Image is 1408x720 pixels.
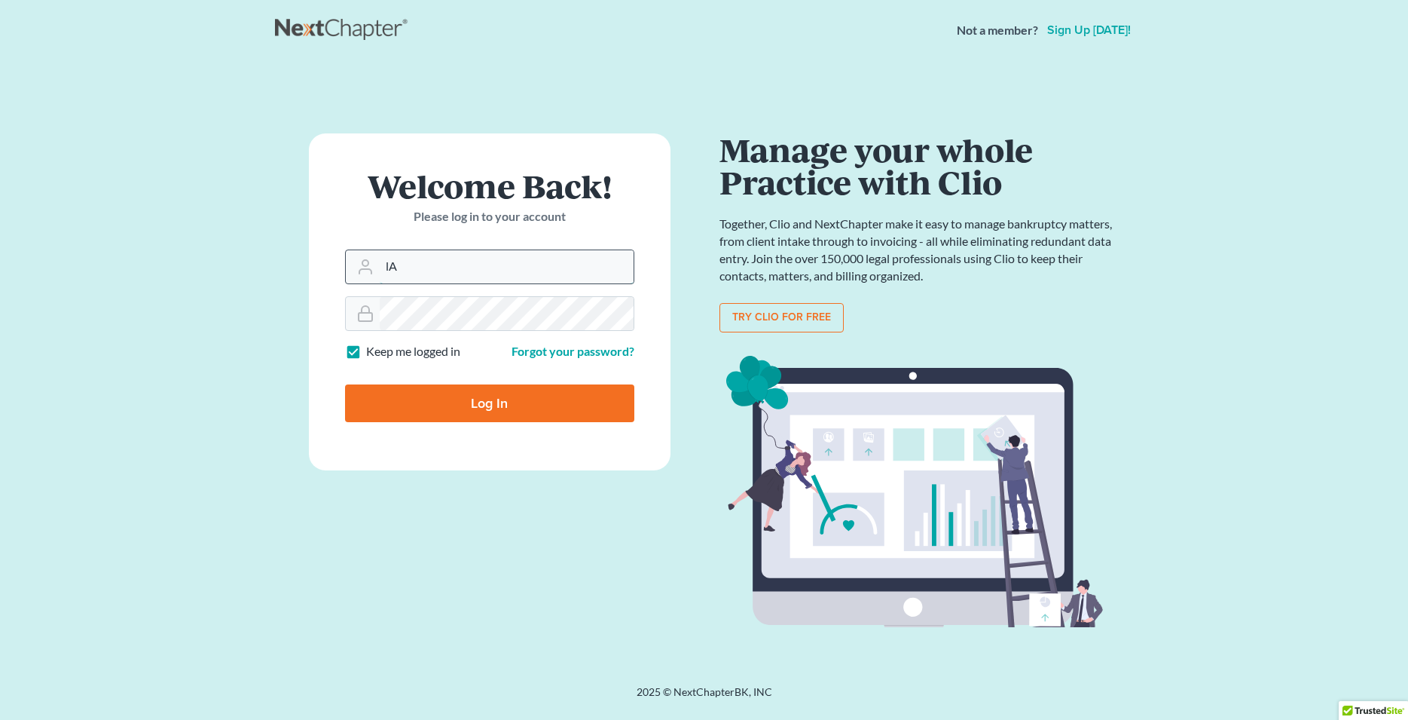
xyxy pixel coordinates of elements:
[719,133,1119,198] h1: Manage your whole Practice with Clio
[719,351,1119,678] img: clio_bg-1f7fd5e12b4bb4ecf8b57ca1a7e67e4ff233b1f5529bdf2c1c242739b0445cb7.svg
[719,216,1119,284] p: Together, Clio and NextChapter make it easy to manage bankruptcy matters, from client intake thro...
[1044,24,1134,36] a: Sign up [DATE]!
[512,344,634,358] a: Forgot your password?
[380,250,634,283] input: Email Address
[345,170,634,202] h1: Welcome Back!
[345,385,634,422] input: Log In
[719,303,844,333] a: Try clio for free
[275,685,1134,712] div: 2025 © NextChapterBK, INC
[957,22,1038,39] strong: Not a member?
[345,208,634,225] p: Please log in to your account
[366,343,460,360] label: Keep me logged in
